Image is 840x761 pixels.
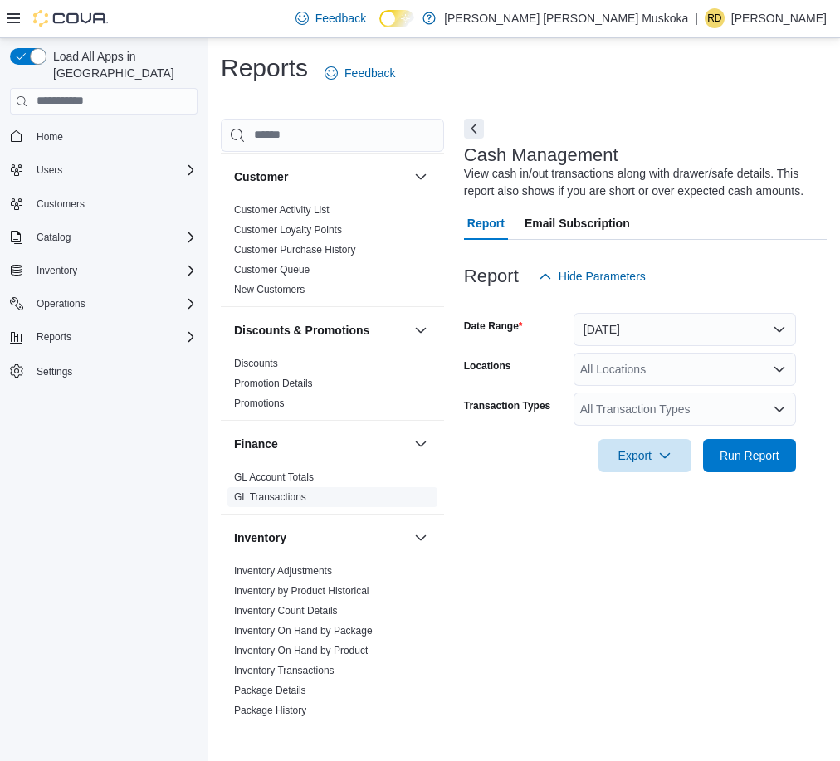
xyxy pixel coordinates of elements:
button: Open list of options [773,402,786,416]
h1: Reports [221,51,308,85]
input: Dark Mode [379,10,414,27]
button: Discounts & Promotions [234,322,408,339]
a: Customer Queue [234,264,310,276]
a: Inventory Count Details [234,605,338,617]
span: Hide Parameters [559,268,646,285]
span: Inventory On Hand by Product [234,644,368,657]
h3: Report [464,266,519,286]
span: Home [37,130,63,144]
a: Home [30,127,70,147]
span: Package Details [234,684,306,697]
button: Home [3,124,204,149]
a: Inventory Transactions [234,665,335,676]
button: Reports [30,327,78,347]
a: Feedback [289,2,373,35]
span: RD [707,8,721,28]
h3: Inventory [234,529,286,546]
a: Package Details [234,685,306,696]
span: Inventory Transactions [234,664,335,677]
button: Customer [234,168,408,185]
h3: Finance [234,436,278,452]
button: Users [3,159,204,182]
span: Reports [30,327,198,347]
a: New Customers [234,284,305,295]
a: Inventory by Product Historical [234,585,369,597]
span: Dark Mode [379,27,380,28]
button: Export [598,439,691,472]
p: [PERSON_NAME] [731,8,827,28]
a: Promotions [234,398,285,409]
span: Users [37,163,62,177]
h3: Cash Management [464,145,618,165]
a: Package History [234,705,306,716]
div: Rebecca Dickson [705,8,725,28]
a: Inventory On Hand by Product [234,645,368,656]
span: Customers [37,198,85,211]
span: Customer Activity List [234,203,330,217]
span: Package History [234,704,306,717]
a: Inventory On Hand by Package [234,625,373,637]
span: GL Transactions [234,490,306,504]
span: Inventory Adjustments [234,564,332,578]
span: Feedback [315,10,366,27]
span: Customer Queue [234,263,310,276]
button: Inventory [411,528,431,548]
button: Catalog [30,227,77,247]
p: | [695,8,698,28]
button: Inventory [234,529,408,546]
h3: Customer [234,168,288,185]
button: Customer [411,167,431,187]
div: Finance [221,467,444,514]
span: Inventory [37,264,77,277]
a: Customers [30,194,91,214]
div: View cash in/out transactions along with drawer/safe details. This report also shows if you are s... [464,165,818,200]
span: Discounts [234,357,278,370]
button: Operations [30,294,92,314]
label: Date Range [464,320,523,333]
label: Locations [464,359,511,373]
button: Inventory [30,261,84,280]
span: GL Account Totals [234,471,314,484]
a: Customer Purchase History [234,244,356,256]
span: Promotions [234,397,285,410]
button: Hide Parameters [532,260,652,293]
button: Finance [234,436,408,452]
span: Customers [30,193,198,214]
button: Next [464,119,484,139]
a: Discounts [234,358,278,369]
p: [PERSON_NAME] [PERSON_NAME] Muskoka [444,8,688,28]
span: Catalog [37,231,71,244]
div: Customer [221,200,444,306]
a: Feedback [318,56,402,90]
span: Settings [37,365,72,378]
a: Customer Loyalty Points [234,224,342,236]
span: New Customers [234,283,305,296]
span: Report [467,207,505,240]
span: Export [608,439,681,472]
button: [DATE] [574,313,796,346]
a: Customer Activity List [234,204,330,216]
div: Discounts & Promotions [221,354,444,420]
span: Inventory [30,261,198,280]
span: Run Report [720,447,779,464]
span: Operations [30,294,198,314]
h3: Discounts & Promotions [234,322,369,339]
span: Inventory Count Details [234,604,338,617]
button: Customers [3,192,204,216]
button: Settings [3,359,204,383]
button: Finance [411,434,431,454]
button: Discounts & Promotions [411,320,431,340]
span: Settings [30,360,198,381]
button: Catalog [3,226,204,249]
nav: Complex example [10,118,198,427]
button: Run Report [703,439,796,472]
a: GL Account Totals [234,471,314,483]
button: Inventory [3,259,204,282]
label: Transaction Types [464,399,550,412]
span: Reports [37,330,71,344]
span: Catalog [30,227,198,247]
span: Inventory by Product Historical [234,584,369,598]
span: Home [30,126,198,147]
span: Feedback [344,65,395,81]
a: Inventory Adjustments [234,565,332,577]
